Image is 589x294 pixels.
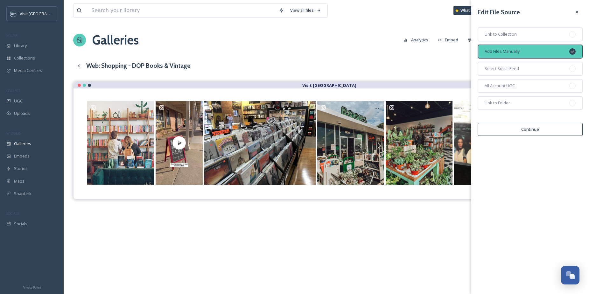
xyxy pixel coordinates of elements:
span: Link to Collection [485,31,517,37]
span: Library [14,43,27,49]
a: Galleries [92,31,139,50]
span: Media Centres [14,67,42,73]
a: Happy Saturday! We stopped by the coolest bookstore on the way home from the farmer’s market this... [316,101,385,185]
span: WIDGETS [6,131,21,136]
span: MEDIA [6,33,18,38]
a: What's New [453,6,485,15]
span: COLLECT [6,88,20,93]
span: Uploads [14,110,30,116]
a: This one’s for you, bookworms! 📖🪱 Today, we’re visiting three independently-owned bookstores in O... [155,101,204,185]
span: Socials [14,221,27,227]
span: Privacy Policy [23,285,41,290]
span: All Account UGC [485,83,515,89]
span: UGC [14,98,23,104]
span: SOCIALS [6,211,19,216]
img: c3es6xdrejuflcaqpovn.png [10,10,17,17]
input: Search your library [88,3,276,17]
span: Add Files Manually [485,48,520,54]
button: Analytics [401,34,431,46]
a: Analytics [401,34,435,46]
a: Happy Saturday! We stopped by the coolest bookstore on the way home from the farmer’s market this... [385,101,453,185]
a: The bookstore on film: 3rd Edition 📸 🎞️ … #monsterasbooks #booksandplants #kcbookstagram #booksta... [87,101,155,185]
h3: Edit File Source [478,8,520,17]
span: Select Social Feed [485,66,519,72]
strong: Visit [GEOGRAPHIC_DATA] [302,82,356,88]
span: Stories [14,165,28,171]
h3: Web: Shopping - DOP Books & Vintage [86,61,191,70]
span: Visit [GEOGRAPHIC_DATA] [20,10,69,17]
a: Privacy Policy [23,283,41,291]
a: View all files [287,4,324,17]
button: Open Chat [561,266,579,284]
span: Maps [14,178,25,184]
span: Collections [14,55,35,61]
span: Link to Folder [485,100,510,106]
button: Embed [435,34,462,46]
span: Galleries [14,141,31,147]
button: Continue [478,123,583,136]
button: Customise [465,34,506,46]
span: Embeds [14,153,30,159]
span: SnapLink [14,191,32,197]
